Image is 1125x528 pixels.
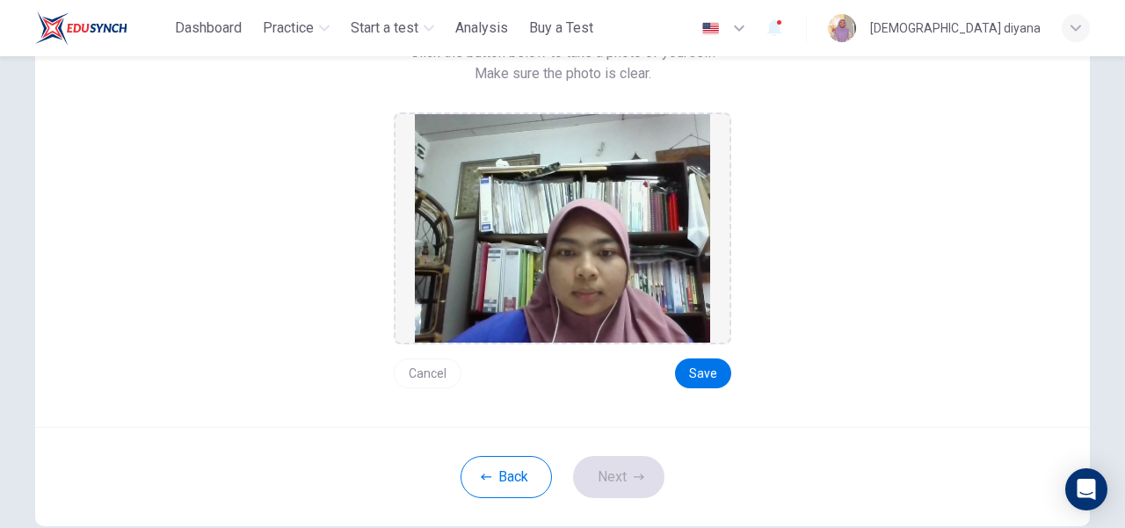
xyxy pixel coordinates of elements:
[461,456,552,498] button: Back
[263,18,314,39] span: Practice
[1065,468,1107,510] div: Open Intercom Messenger
[351,18,418,39] span: Start a test
[870,18,1041,39] div: [DEMOGRAPHIC_DATA] diyana
[522,12,600,44] button: Buy a Test
[344,12,441,44] button: Start a test
[455,18,508,39] span: Analysis
[675,358,731,388] button: Save
[256,12,337,44] button: Practice
[415,114,710,343] img: preview screemshot
[529,18,593,39] span: Buy a Test
[394,358,461,388] button: Cancel
[475,63,651,84] span: Make sure the photo is clear.
[35,11,168,46] a: ELTC logo
[175,18,242,39] span: Dashboard
[700,22,722,35] img: en
[35,11,127,46] img: ELTC logo
[168,12,249,44] button: Dashboard
[448,12,515,44] button: Analysis
[828,14,856,42] img: Profile picture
